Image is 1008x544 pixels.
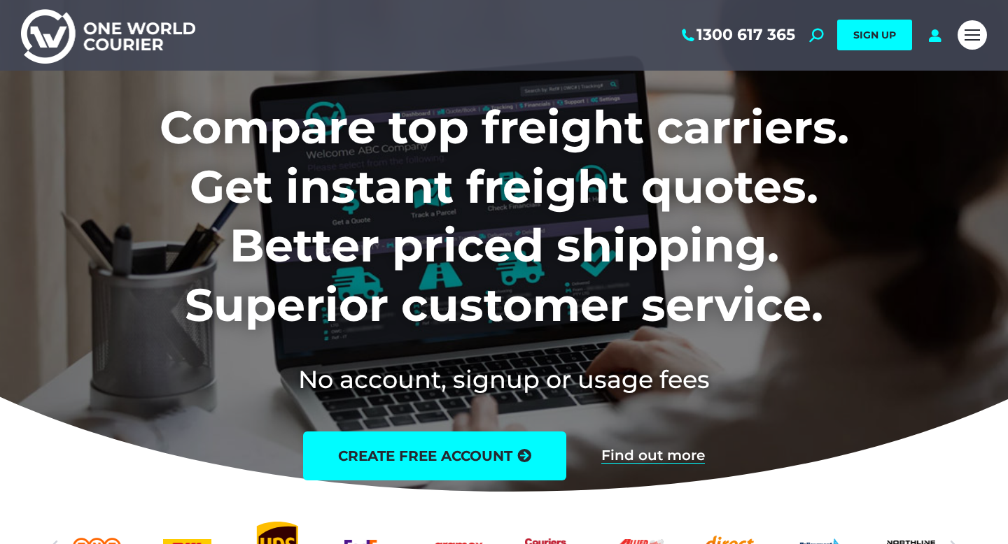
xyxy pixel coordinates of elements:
[21,7,195,64] img: One World Courier
[601,448,705,464] a: Find out more
[67,98,941,334] h1: Compare top freight carriers. Get instant freight quotes. Better priced shipping. Superior custom...
[67,362,941,396] h2: No account, signup or usage fees
[303,431,566,480] a: create free account
[837,20,912,50] a: SIGN UP
[853,29,896,41] span: SIGN UP
[958,20,987,50] a: Mobile menu icon
[679,26,795,44] a: 1300 617 365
